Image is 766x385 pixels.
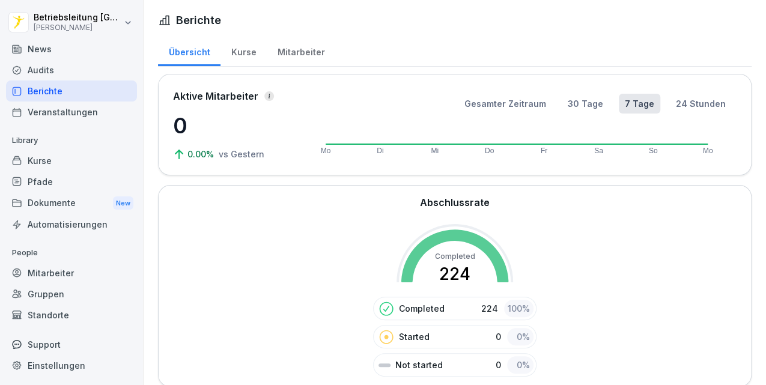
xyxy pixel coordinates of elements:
[594,147,603,155] text: Sa
[562,94,609,114] button: 30 Tage
[504,300,533,317] div: 100 %
[220,35,267,66] a: Kurse
[6,150,137,171] a: Kurse
[6,192,137,214] a: DokumenteNew
[187,148,216,160] p: 0.00%
[6,171,137,192] a: Pfade
[377,147,383,155] text: Di
[619,94,660,114] button: 7 Tage
[431,147,439,155] text: Mi
[481,302,498,315] p: 224
[6,131,137,150] p: Library
[496,330,501,343] p: 0
[34,13,121,23] p: Betriebsleitung [GEOGRAPHIC_DATA]
[6,334,137,355] div: Support
[173,109,293,142] p: 0
[6,80,137,102] a: Berichte
[507,328,533,345] div: 0 %
[176,12,221,28] h1: Berichte
[6,355,137,376] a: Einstellungen
[6,102,137,123] a: Veranstaltungen
[541,147,547,155] text: Fr
[485,147,494,155] text: Do
[113,196,133,210] div: New
[34,23,121,32] p: [PERSON_NAME]
[420,195,490,210] h2: Abschlussrate
[6,262,137,283] a: Mitarbeiter
[399,330,430,343] p: Started
[321,147,331,155] text: Mo
[6,214,137,235] a: Automatisierungen
[267,35,335,66] a: Mitarbeiter
[6,243,137,262] p: People
[399,302,445,315] p: Completed
[496,359,501,371] p: 0
[649,147,658,155] text: So
[219,148,264,160] p: vs Gestern
[458,94,552,114] button: Gesamter Zeitraum
[6,305,137,326] a: Standorte
[507,356,533,374] div: 0 %
[395,359,443,371] p: Not started
[6,283,137,305] a: Gruppen
[670,94,732,114] button: 24 Stunden
[6,38,137,59] a: News
[6,192,137,214] div: Dokumente
[6,59,137,80] a: Audits
[158,35,220,66] a: Übersicht
[173,89,258,103] p: Aktive Mitarbeiter
[703,147,713,155] text: Mo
